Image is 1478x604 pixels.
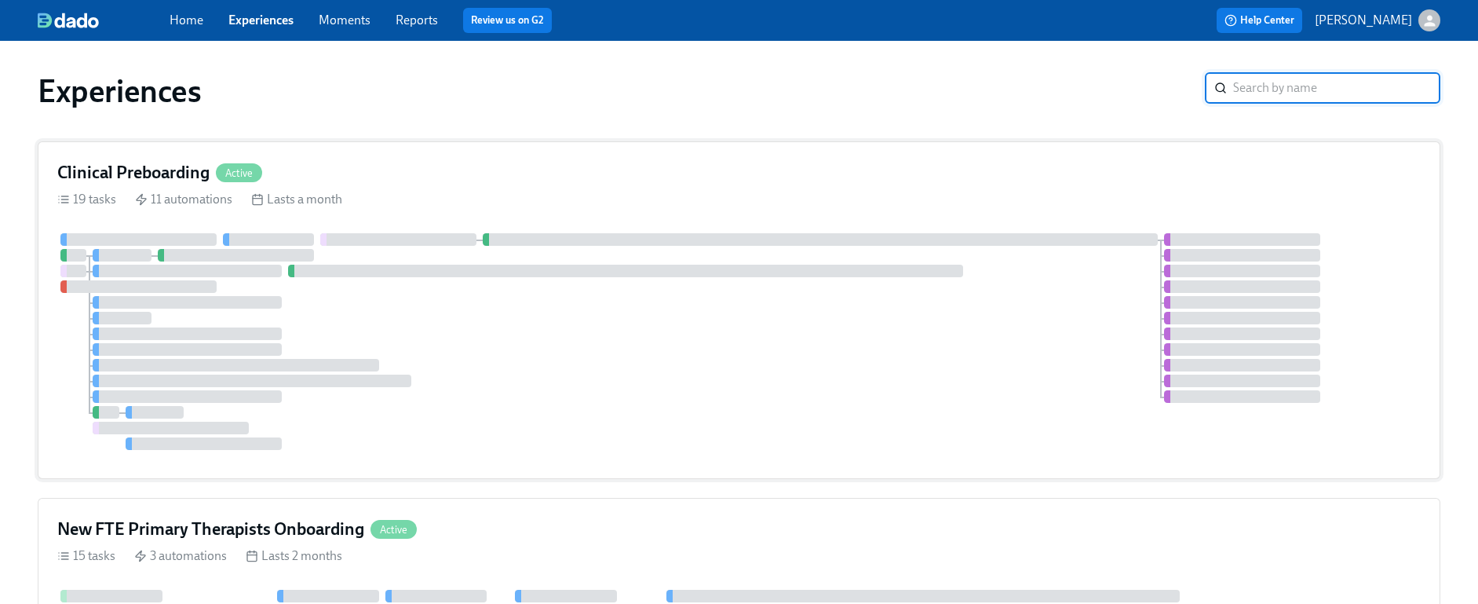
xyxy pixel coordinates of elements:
[38,13,99,28] img: dado
[251,191,342,208] div: Lasts a month
[246,547,342,565] div: Lasts 2 months
[370,524,417,536] span: Active
[396,13,438,27] a: Reports
[471,13,544,28] a: Review us on G2
[1233,72,1440,104] input: Search by name
[170,13,203,27] a: Home
[38,141,1440,479] a: Clinical PreboardingActive19 tasks 11 automations Lasts a month
[1315,12,1412,29] p: [PERSON_NAME]
[135,191,232,208] div: 11 automations
[1224,13,1294,28] span: Help Center
[134,547,227,565] div: 3 automations
[463,8,552,33] button: Review us on G2
[1315,9,1440,31] button: [PERSON_NAME]
[319,13,370,27] a: Moments
[57,161,210,185] h4: Clinical Preboarding
[57,547,115,565] div: 15 tasks
[57,518,364,541] h4: New FTE Primary Therapists Onboarding
[228,13,294,27] a: Experiences
[38,13,170,28] a: dado
[1217,8,1302,33] button: Help Center
[38,72,202,110] h1: Experiences
[57,191,116,208] div: 19 tasks
[216,167,262,179] span: Active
